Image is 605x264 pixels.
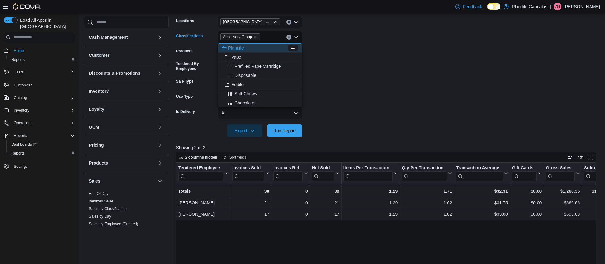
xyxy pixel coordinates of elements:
[89,124,155,130] button: OCM
[234,91,257,97] span: Soft Chews
[4,44,75,187] nav: Complex example
[512,199,542,207] div: $0.00
[11,57,25,62] span: Reports
[546,199,580,207] div: $666.66
[234,63,281,69] span: Prefilled Vape Cartridge
[89,160,155,166] button: Products
[267,124,302,137] button: Run Report
[456,210,508,218] div: $33.00
[1,131,78,140] button: Reports
[1,161,78,171] button: Settings
[14,95,27,100] span: Catalog
[546,210,580,218] div: $593.69
[89,206,127,211] span: Sales by Classification
[453,0,485,13] a: Feedback
[89,34,128,40] h3: Cash Management
[273,165,308,181] button: Invoices Ref
[89,191,108,196] span: End Of Day
[218,71,302,80] button: Disposable
[89,52,155,58] button: Customer
[11,142,37,147] span: Dashboards
[567,154,574,161] button: Keyboard shortcuts
[312,187,339,195] div: 38
[223,19,272,25] span: [GEOGRAPHIC_DATA] - Dalhousie
[9,141,75,148] span: Dashboards
[89,52,109,58] h3: Customer
[577,154,584,161] button: Display options
[343,165,398,181] button: Items Per Transaction
[273,165,302,171] div: Invoices Ref
[89,214,111,219] span: Sales by Day
[176,33,203,38] label: Classifications
[176,79,193,84] label: Sale Type
[512,187,542,195] div: $0.00
[185,155,217,160] span: 2 columns hidden
[555,3,560,10] span: ZG
[89,142,155,148] button: Pricing
[234,100,256,106] span: Chocolates
[456,199,508,207] div: $31.75
[232,165,264,171] div: Invoices Sold
[232,165,269,181] button: Invoices Sold
[14,83,32,88] span: Customers
[11,94,75,102] span: Catalog
[11,162,75,170] span: Settings
[546,165,580,181] button: Gross Sales
[343,187,398,195] div: 1.29
[232,187,269,195] div: 38
[218,62,302,71] button: Prefilled Vape Cartridge
[402,165,447,171] div: Qty Per Transaction
[402,165,452,181] button: Qty Per Transaction
[231,81,244,88] span: Edible
[234,72,256,79] span: Disposable
[456,187,508,195] div: $32.31
[1,46,78,55] button: Home
[402,165,447,181] div: Qty Per Transaction
[218,53,302,62] button: Vape
[9,150,27,157] a: Reports
[312,165,334,181] div: Net Sold
[402,199,452,207] div: 1.62
[156,33,164,41] button: Cash Management
[218,80,302,89] button: Edible
[512,210,542,218] div: $0.00
[89,160,108,166] h3: Products
[89,178,155,184] button: Sales
[231,54,241,60] span: Vape
[232,210,269,218] div: 17
[89,88,109,94] h3: Inventory
[456,165,503,181] div: Transaction Average
[156,87,164,95] button: Inventory
[546,165,575,171] div: Gross Sales
[546,187,580,195] div: $1,260.35
[293,35,298,40] button: Close list of options
[156,51,164,59] button: Customer
[273,187,308,195] div: 0
[253,35,257,39] button: Remove Accessory Group from selection in this group
[512,165,537,181] div: Gift Card Sales
[9,150,75,157] span: Reports
[176,94,193,99] label: Use Type
[1,106,78,115] button: Inventory
[89,124,99,130] h3: OCM
[546,165,575,181] div: Gross Sales
[11,107,32,114] button: Inventory
[229,155,246,160] span: Sort fields
[221,154,249,161] button: Sort fields
[14,108,29,113] span: Inventory
[176,18,194,23] label: Locations
[89,221,138,226] span: Sales by Employee (Created)
[1,93,78,102] button: Catalog
[554,3,561,10] div: Zach Guenard
[89,106,104,112] h3: Loyalty
[512,165,537,171] div: Gift Cards
[178,210,228,218] div: [PERSON_NAME]
[11,163,30,170] a: Settings
[89,142,104,148] h3: Pricing
[6,55,78,64] button: Reports
[587,154,594,161] button: Enter fullscreen
[11,81,75,89] span: Customers
[14,164,27,169] span: Settings
[402,187,452,195] div: 1.71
